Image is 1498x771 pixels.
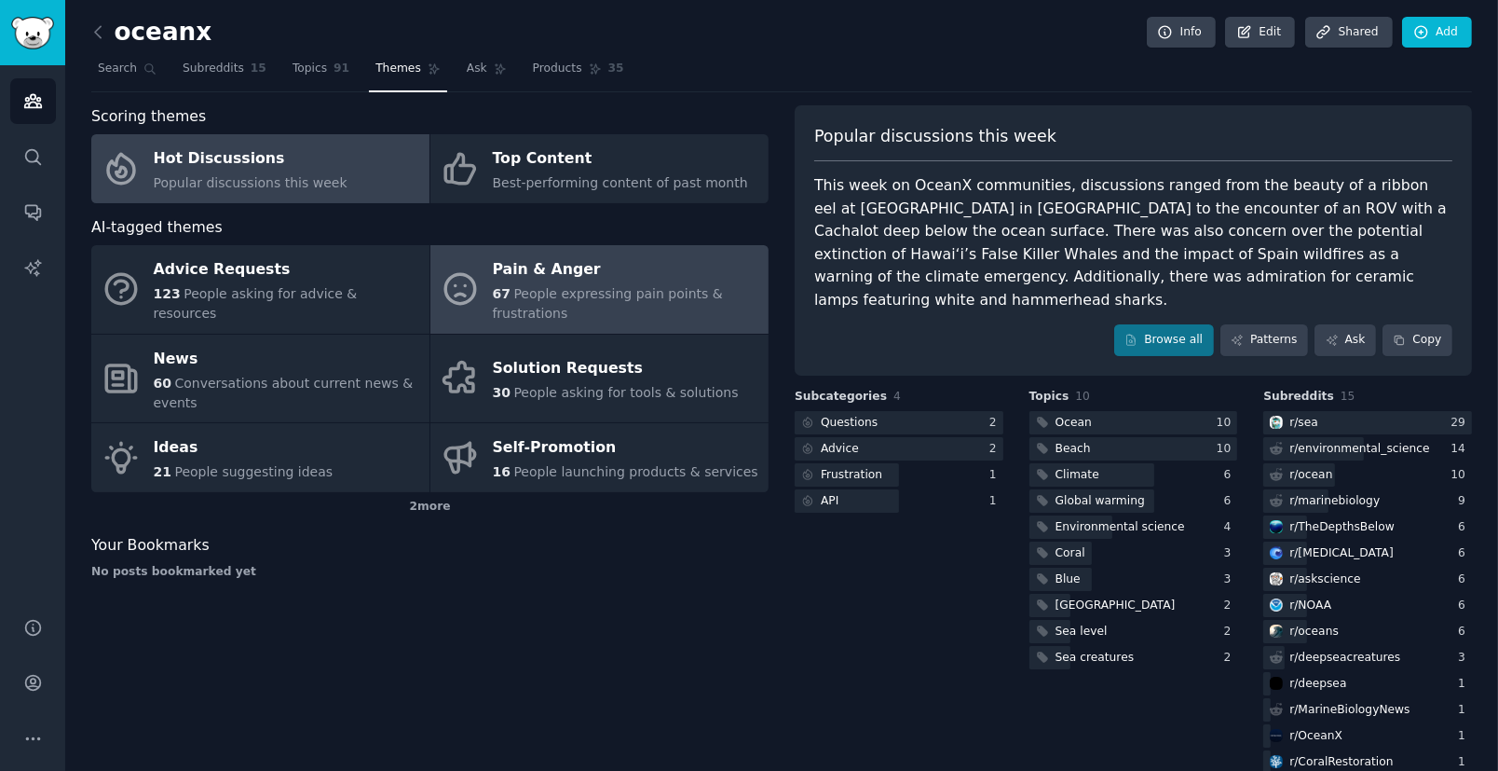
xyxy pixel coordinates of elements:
a: Ideas21People suggesting ideas [91,423,429,492]
div: 1 [989,493,1003,510]
img: CoralRestoration [1270,755,1283,768]
a: r/marinebiology9 [1263,489,1472,513]
div: r/ oceans [1289,624,1339,640]
a: Questions2 [795,411,1003,434]
div: r/ CoralRestoration [1289,754,1393,771]
a: NOAAr/NOAA6 [1263,594,1472,617]
div: Advice [821,441,859,458]
span: 67 [493,286,511,301]
a: Blue3 [1029,568,1238,591]
div: Climate [1055,467,1099,484]
div: 2 [1224,598,1238,614]
div: 6 [1458,598,1472,614]
a: Top ContentBest-performing content of past month [430,134,769,203]
div: 10 [1450,467,1472,484]
div: r/ deepseacreatures [1289,650,1400,667]
span: Subreddits [183,61,244,77]
a: Self-Promotion16People launching products & services [430,423,769,492]
div: Frustration [821,467,882,484]
span: 91 [334,61,349,77]
a: Shared [1305,17,1393,48]
div: r/ OceanX [1289,728,1342,745]
div: 1 [989,467,1003,484]
div: 2 [1224,650,1238,667]
span: Popular discussions this week [814,125,1056,148]
a: Ocean10 [1029,411,1238,434]
a: asksciencer/askscience6 [1263,568,1472,591]
span: Scoring themes [91,105,206,129]
div: Ideas [154,434,334,463]
div: Ocean [1055,415,1092,432]
span: 35 [608,61,624,77]
div: 3 [1224,571,1238,588]
span: 10 [1075,390,1090,403]
div: 6 [1224,467,1238,484]
a: Beach10 [1029,437,1238,461]
div: r/ [MEDICAL_DATA] [1289,545,1394,562]
div: r/ askscience [1289,571,1360,588]
span: AI-tagged themes [91,216,223,240]
span: Best-performing content of past month [493,175,748,190]
div: This week on OceanX communities, discussions ranged from the beauty of a ribbon eel at [GEOGRAPHI... [814,174,1452,311]
span: Popular discussions this week [154,175,347,190]
a: Hot DiscussionsPopular discussions this week [91,134,429,203]
a: Topics91 [286,54,356,92]
a: OceanXr/OceanX1 [1263,724,1472,748]
a: Edit [1225,17,1295,48]
a: Info [1147,17,1216,48]
a: deepsear/deepsea1 [1263,672,1472,695]
div: Hot Discussions [154,145,347,174]
a: Coral3 [1029,542,1238,565]
span: 15 [251,61,266,77]
div: Solution Requests [493,354,739,384]
div: API [821,493,838,510]
div: Sea creatures [1055,650,1135,667]
span: Subcategories [795,389,887,406]
span: Topics [1029,389,1069,406]
div: 9 [1458,493,1472,510]
div: Self-Promotion [493,434,758,463]
span: Search [98,61,137,77]
span: People suggesting ideas [174,464,333,479]
a: r/environmental_science14 [1263,437,1472,461]
span: Your Bookmarks [91,534,210,558]
div: Advice Requests [154,255,420,285]
span: People asking for advice & resources [154,286,358,321]
div: 3 [1458,650,1472,667]
a: Sea level2 [1029,620,1238,643]
button: Copy [1382,324,1452,356]
div: 29 [1450,415,1472,432]
div: Sea level [1055,624,1108,640]
span: People expressing pain points & frustrations [493,286,723,321]
a: Environmental science4 [1029,516,1238,539]
span: 123 [154,286,181,301]
div: r/ environmental_science [1289,441,1429,458]
div: 2 [1224,624,1238,640]
a: sear/sea29 [1263,411,1472,434]
a: Advice Requests123People asking for advice & resources [91,245,429,334]
span: 15 [1341,390,1355,403]
img: TheDepthsBelow [1270,520,1283,533]
div: r/ sea [1289,415,1318,432]
div: 6 [1458,624,1472,640]
div: 6 [1224,493,1238,510]
a: r/MarineBiologyNews1 [1263,698,1472,722]
h2: oceanx [91,18,211,48]
div: 6 [1458,519,1472,536]
div: 2 [989,441,1003,458]
div: Pain & Anger [493,255,759,285]
img: OceanX [1270,729,1283,742]
div: 2 [989,415,1003,432]
div: Global warming [1055,493,1145,510]
a: Ask [460,54,513,92]
img: NOAA [1270,599,1283,612]
div: 1 [1458,676,1472,693]
span: 60 [154,376,171,391]
a: r/deepseacreatures3 [1263,646,1472,669]
div: 1 [1458,702,1472,719]
div: r/ deepsea [1289,676,1346,693]
a: Patterns [1220,324,1308,356]
a: Solution Requests30People asking for tools & solutions [430,335,769,423]
div: Blue [1055,571,1081,588]
span: People asking for tools & solutions [513,385,738,400]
